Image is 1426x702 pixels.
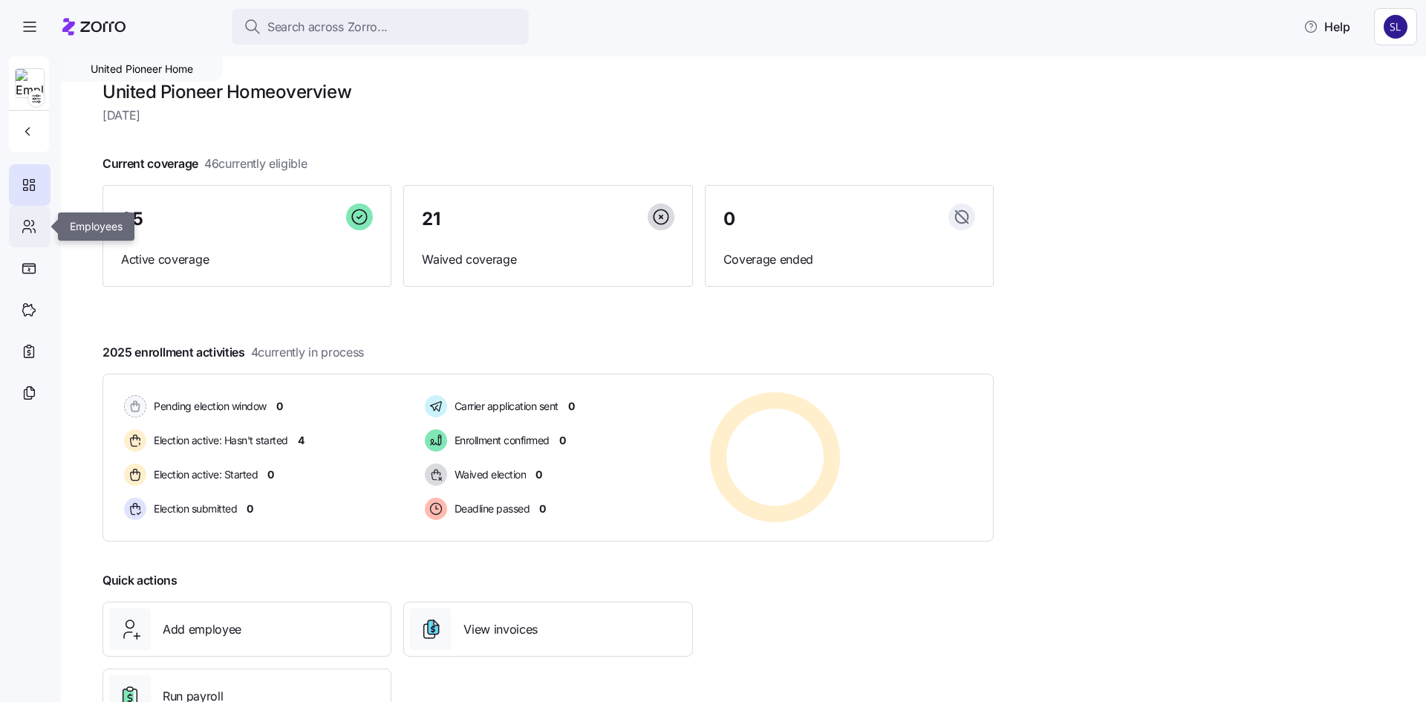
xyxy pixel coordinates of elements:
span: Waived coverage [422,250,674,269]
span: 0 [559,433,566,448]
h1: United Pioneer Home overview [102,80,994,103]
img: Employer logo [16,69,44,99]
span: Pending election window [149,399,267,414]
span: 0 [276,399,283,414]
span: Enrollment confirmed [450,433,550,448]
span: 4 [298,433,305,448]
span: Election active: Hasn't started [149,433,288,448]
button: Search across Zorro... [232,9,529,45]
span: 0 [539,501,546,516]
span: Add employee [163,620,241,639]
span: Current coverage [102,155,307,173]
span: 4 currently in process [251,343,364,362]
span: Coverage ended [723,250,975,269]
span: Search across Zorro... [267,18,388,36]
span: Carrier application sent [450,399,559,414]
span: View invoices [463,620,538,639]
span: Quick actions [102,571,178,590]
span: [DATE] [102,106,994,125]
span: Election active: Started [149,467,258,482]
div: United Pioneer Home [61,56,223,82]
span: 0 [267,467,274,482]
span: Election submitted [149,501,237,516]
span: 46 currently eligible [204,155,307,173]
span: 0 [568,399,575,414]
span: 25 [121,210,143,228]
span: 21 [422,210,440,228]
img: 9541d6806b9e2684641ca7bfe3afc45a [1384,15,1407,39]
span: Waived election [450,467,527,482]
span: 0 [535,467,542,482]
span: 2025 enrollment activities [102,343,364,362]
span: Deadline passed [450,501,530,516]
span: Active coverage [121,250,373,269]
span: Help [1303,18,1350,36]
span: 0 [247,501,253,516]
span: 0 [723,210,735,228]
button: Help [1292,12,1362,42]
